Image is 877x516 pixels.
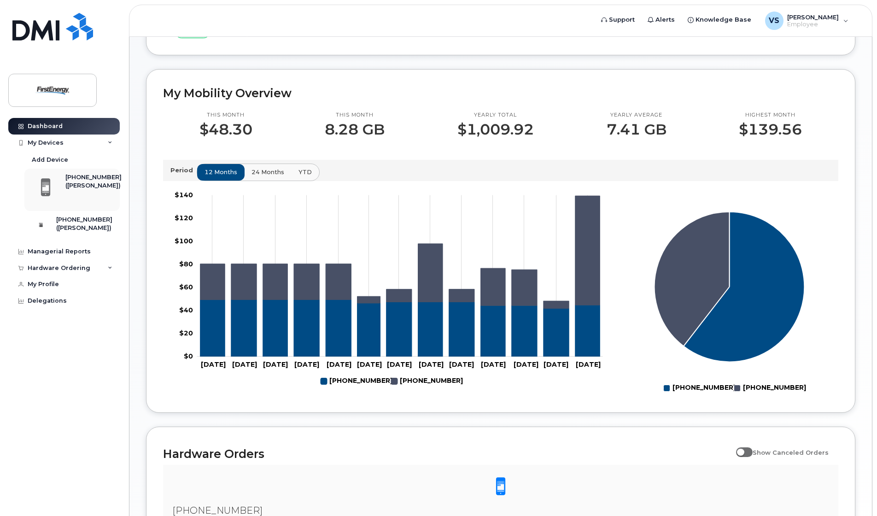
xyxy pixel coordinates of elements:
[655,15,675,24] span: Alerts
[179,328,193,337] tspan: $20
[391,374,463,389] g: 216-695-8851
[607,121,667,138] p: 7.41 GB
[753,449,829,456] span: Show Canceled Orders
[175,190,193,199] tspan: $140
[739,111,802,119] p: Highest month
[184,352,193,360] tspan: $0
[641,11,681,29] a: Alerts
[321,374,392,389] g: 216-205-7451
[544,360,568,369] tspan: [DATE]
[837,476,870,509] iframe: Messenger Launcher
[696,15,751,24] span: Knowledge Base
[681,11,758,29] a: Knowledge Base
[294,360,319,369] tspan: [DATE]
[736,444,743,451] input: Show Canceled Orders
[769,15,779,26] span: VS
[200,299,600,356] g: 216-205-7451
[175,236,193,245] tspan: $100
[787,21,839,28] span: Employee
[759,12,855,30] div: Van Schoor, Jason T
[325,111,385,119] p: This month
[263,360,288,369] tspan: [DATE]
[163,447,731,461] h2: Hardware Orders
[200,196,600,308] g: 216-695-8851
[251,168,284,176] span: 24 months
[576,360,601,369] tspan: [DATE]
[387,360,412,369] tspan: [DATE]
[787,13,839,21] span: [PERSON_NAME]
[481,360,506,369] tspan: [DATE]
[457,121,534,138] p: $1,009.92
[179,282,193,291] tspan: $60
[163,86,838,100] h2: My Mobility Overview
[175,190,603,388] g: Chart
[327,360,352,369] tspan: [DATE]
[179,305,193,314] tspan: $40
[607,111,667,119] p: Yearly average
[514,360,539,369] tspan: [DATE]
[179,259,193,268] tspan: $80
[457,111,534,119] p: Yearly total
[201,360,226,369] tspan: [DATE]
[450,360,474,369] tspan: [DATE]
[298,168,312,176] span: YTD
[199,111,252,119] p: This month
[175,213,193,222] tspan: $120
[199,121,252,138] p: $48.30
[170,166,197,175] p: Period
[172,505,263,516] span: [PHONE_NUMBER]
[609,15,635,24] span: Support
[321,374,463,389] g: Legend
[655,211,806,395] g: Chart
[325,121,385,138] p: 8.28 GB
[595,11,641,29] a: Support
[663,381,806,396] g: Legend
[739,121,802,138] p: $139.56
[357,360,382,369] tspan: [DATE]
[419,360,444,369] tspan: [DATE]
[233,360,257,369] tspan: [DATE]
[655,211,805,362] g: Series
